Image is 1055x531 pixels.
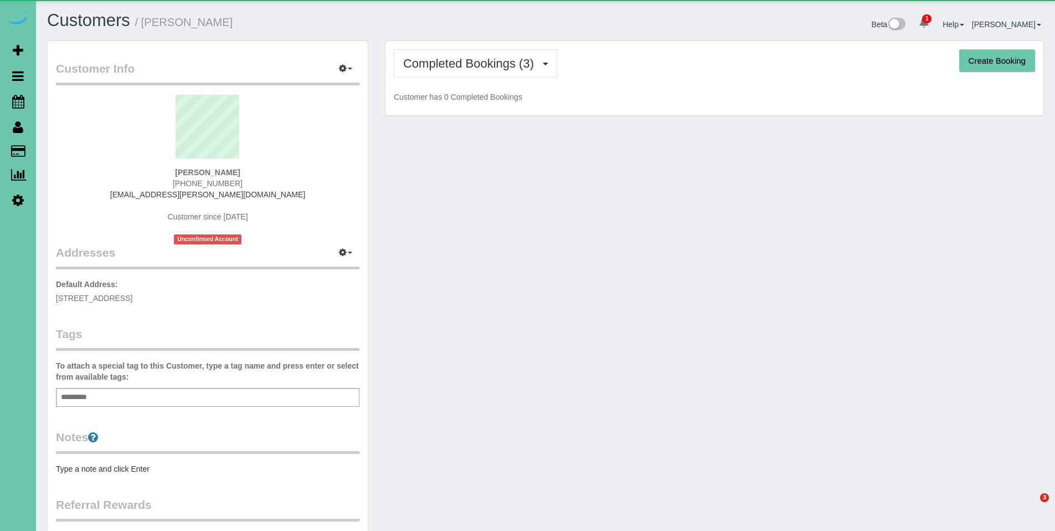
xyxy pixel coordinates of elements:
small: / [PERSON_NAME] [135,16,233,28]
button: Create Booking [959,49,1035,73]
span: [PHONE_NUMBER] [173,179,243,188]
a: [PERSON_NAME] [972,20,1041,29]
legend: Referral Rewards [56,497,359,522]
img: Automaid Logo [7,11,29,27]
legend: Customer Info [56,60,359,85]
legend: Tags [56,326,359,351]
span: 3 [1040,493,1049,502]
a: Help [943,20,964,29]
a: 1 [913,11,935,35]
span: Customer since [DATE] [167,212,248,221]
iframe: Intercom live chat [1017,493,1044,520]
span: Completed Bookings (3) [403,57,539,70]
a: Customers [47,11,130,30]
strong: [PERSON_NAME] [175,168,240,177]
p: Customer has 0 Completed Bookings [394,91,1035,103]
img: New interface [887,18,905,32]
pre: Type a note and click Enter [56,463,359,474]
a: [EMAIL_ADDRESS][PERSON_NAME][DOMAIN_NAME] [110,190,305,199]
a: Beta [872,20,906,29]
span: 1 [922,14,932,23]
button: Completed Bookings (3) [394,49,558,78]
label: Default Address: [56,279,118,290]
label: To attach a special tag to this Customer, type a tag name and press enter or select from availabl... [56,360,359,382]
legend: Notes [56,429,359,454]
span: Unconfirmed Account [174,234,241,244]
span: [STREET_ADDRESS] [56,294,132,303]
